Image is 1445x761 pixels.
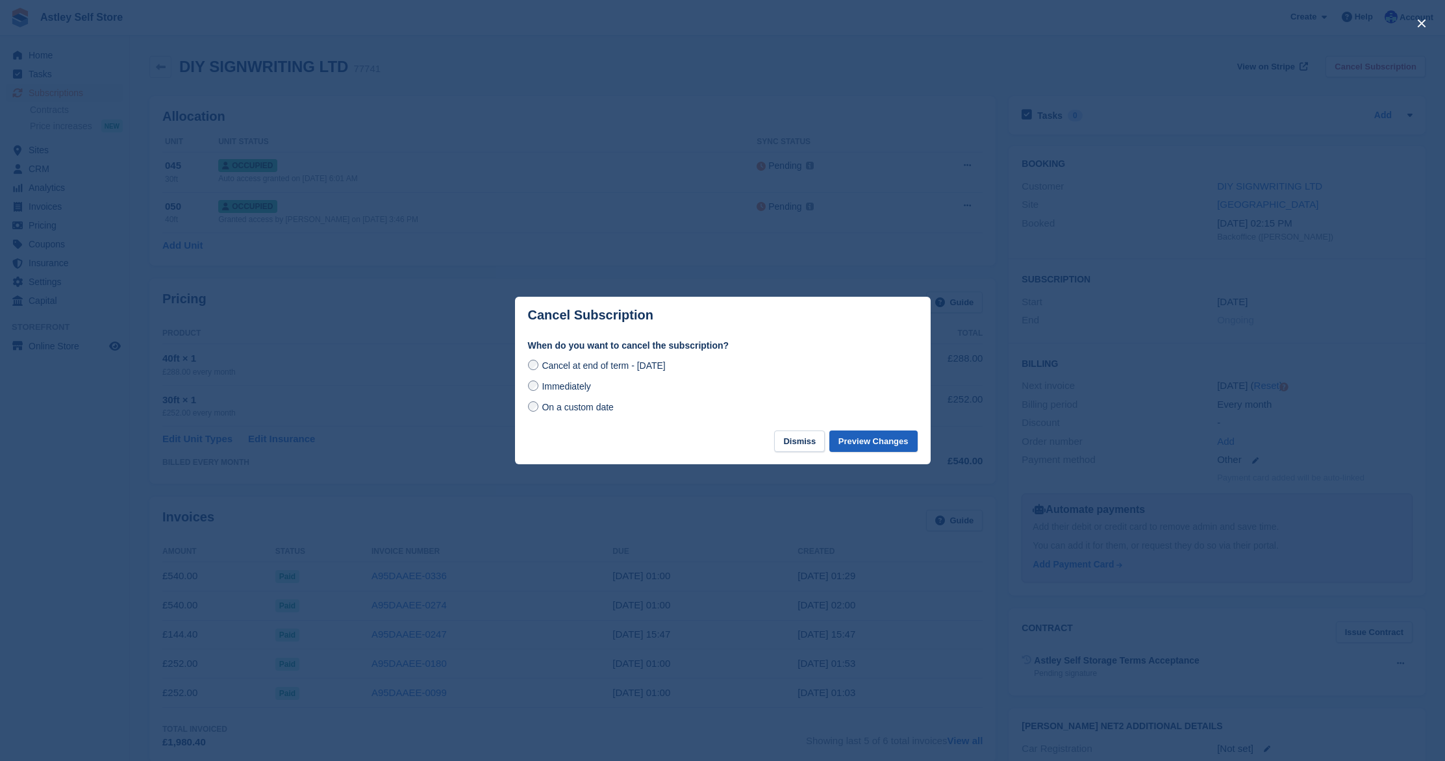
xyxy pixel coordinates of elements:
button: Preview Changes [829,430,918,452]
span: On a custom date [542,402,614,412]
button: close [1411,13,1432,34]
input: On a custom date [528,401,538,412]
label: When do you want to cancel the subscription? [528,339,918,353]
span: Immediately [542,381,590,392]
p: Cancel Subscription [528,308,653,323]
span: Cancel at end of term - [DATE] [542,360,665,371]
input: Immediately [528,380,538,391]
button: Dismiss [774,430,825,452]
input: Cancel at end of term - [DATE] [528,360,538,370]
